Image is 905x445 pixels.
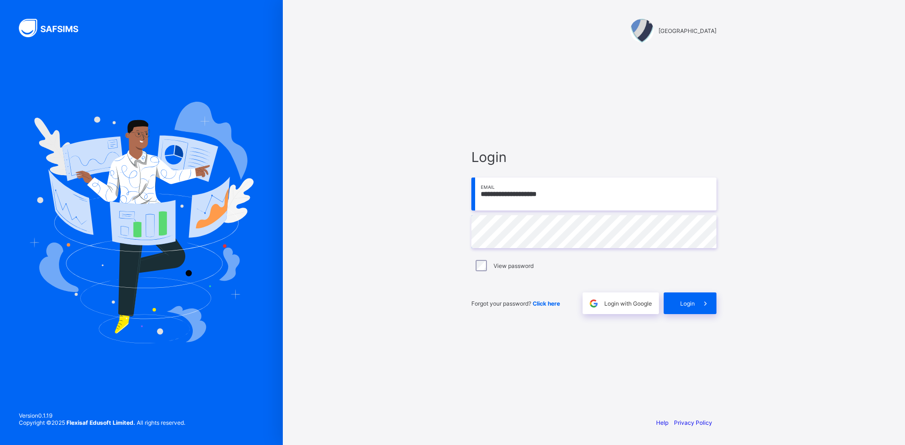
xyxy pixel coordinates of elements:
a: Privacy Policy [674,419,712,426]
a: Help [656,419,668,426]
img: SAFSIMS Logo [19,19,90,37]
img: Hero Image [29,102,254,343]
span: Copyright © 2025 All rights reserved. [19,419,185,426]
a: Click here [533,300,560,307]
span: Login with Google [604,300,652,307]
span: [GEOGRAPHIC_DATA] [658,27,716,34]
img: google.396cfc9801f0270233282035f929180a.svg [588,298,599,309]
span: Forgot your password? [471,300,560,307]
span: Version 0.1.19 [19,412,185,419]
span: Login [471,149,716,165]
strong: Flexisaf Edusoft Limited. [66,419,135,426]
label: View password [494,262,534,269]
span: Login [680,300,695,307]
